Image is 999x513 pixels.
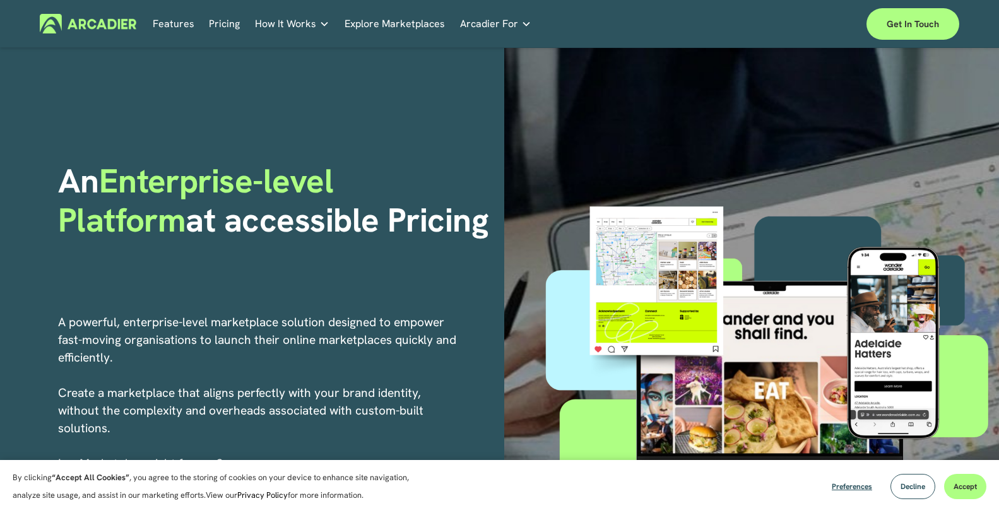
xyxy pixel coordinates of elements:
[460,14,531,33] a: folder dropdown
[52,472,129,483] strong: “Accept All Cookies”
[866,8,959,40] a: Get in touch
[460,15,518,33] span: Arcadier For
[936,452,999,513] iframe: Chat Widget
[61,456,223,471] a: s a Marketplace right for you?
[13,469,423,504] p: By clicking , you agree to the storing of cookies on your device to enhance site navigation, anal...
[153,14,194,33] a: Features
[255,15,316,33] span: How It Works
[822,474,882,499] button: Preferences
[40,14,136,33] img: Arcadier
[58,162,495,240] h1: An at accessible Pricing
[209,14,240,33] a: Pricing
[832,481,872,492] span: Preferences
[237,490,288,500] a: Privacy Policy
[58,314,458,473] p: A powerful, enterprise-level marketplace solution designed to empower fast-moving organisations t...
[255,14,329,33] a: folder dropdown
[890,474,935,499] button: Decline
[936,452,999,513] div: Sohbet Aracı
[58,159,342,242] span: Enterprise-level Platform
[345,14,445,33] a: Explore Marketplaces
[58,456,223,471] span: I
[901,481,925,492] span: Decline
